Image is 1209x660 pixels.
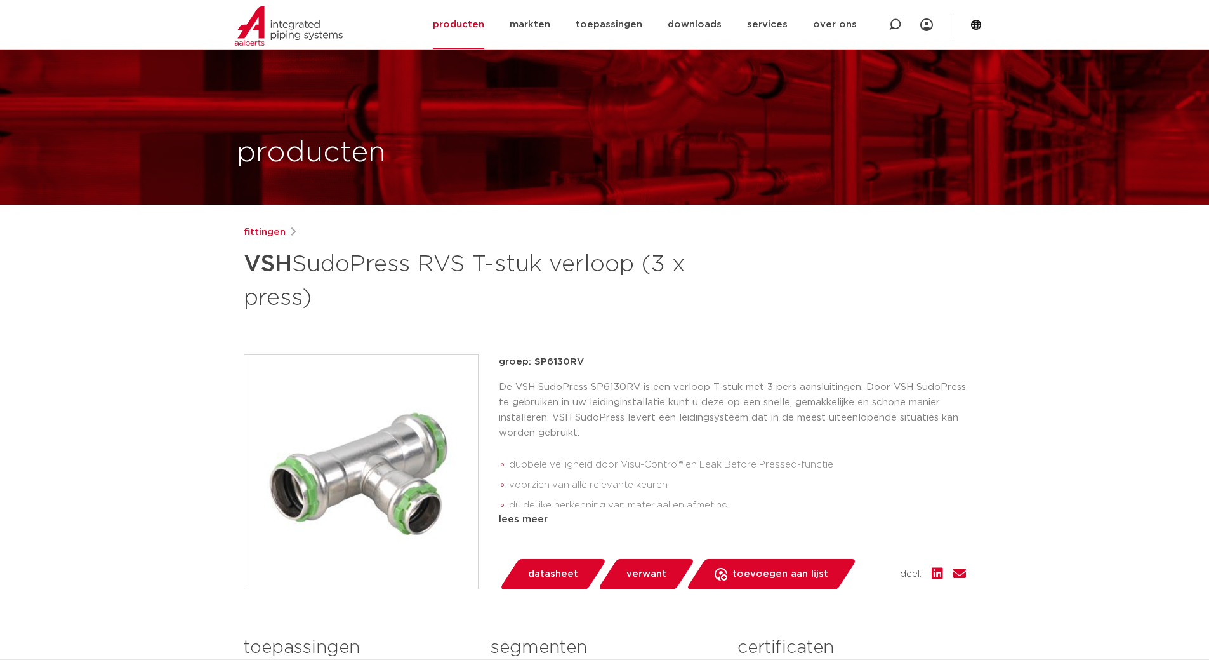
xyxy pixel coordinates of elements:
span: deel: [900,567,922,582]
strong: VSH [244,253,292,276]
span: datasheet [528,564,578,584]
li: dubbele veiligheid door Visu-Control® en Leak Before Pressed-functie [509,455,966,475]
p: groep: SP6130RV [499,354,966,370]
img: Product Image for VSH SudoPress RVS T-stuk verloop (3 x press) [244,355,478,589]
li: voorzien van alle relevante keuren [509,475,966,495]
a: verwant [597,559,695,589]
h1: producten [237,133,386,173]
p: De VSH SudoPress SP6130RV is een verloop T-stuk met 3 pers aansluitingen. Door VSH SudoPress te g... [499,380,966,441]
a: datasheet [499,559,607,589]
li: duidelijke herkenning van materiaal en afmeting [509,495,966,516]
div: lees meer [499,512,966,527]
h1: SudoPress RVS T-stuk verloop (3 x press) [244,245,720,314]
span: verwant [626,564,666,584]
a: fittingen [244,225,286,240]
span: toevoegen aan lijst [732,564,828,584]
